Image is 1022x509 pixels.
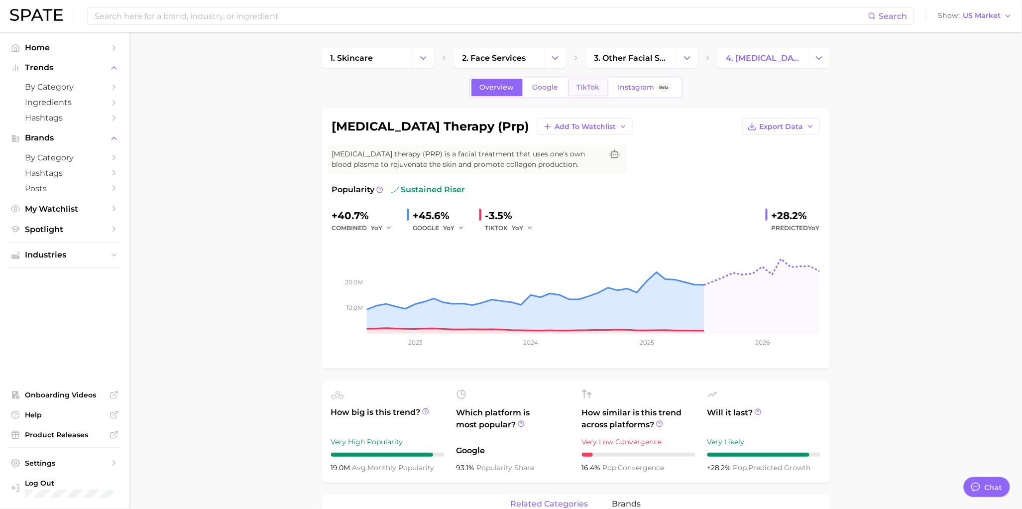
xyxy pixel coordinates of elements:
a: Log out. Currently logged in with e-mail danielle@spate.nyc. [8,476,121,502]
div: Very High Popularity [331,436,445,448]
a: My Watchlist [8,201,121,217]
span: convergence [603,463,665,472]
a: Posts [8,181,121,196]
button: Change Category [413,48,434,68]
button: Add to Watchlist [538,118,633,135]
img: sustained riser [391,186,399,194]
span: YoY [371,224,383,232]
span: Instagram [618,83,655,92]
span: 4. [MEDICAL_DATA] therapy (prp) [726,53,800,63]
span: Help [25,410,105,419]
a: by Category [8,150,121,165]
span: Onboarding Videos [25,390,105,399]
span: Product Releases [25,430,105,439]
a: Settings [8,456,121,471]
div: 9 / 10 [707,453,821,457]
span: [MEDICAL_DATA] therapy (PRP) is a facial treatment that uses one's own blood plasma to rejuvenate... [332,149,603,170]
a: Ingredients [8,95,121,110]
span: predicted growth [733,463,811,472]
span: popularity share [477,463,535,472]
button: Trends [8,60,121,75]
abbr: popularity index [733,463,749,472]
a: Product Releases [8,427,121,442]
img: SPATE [10,9,63,21]
span: 3. other facial services [594,53,668,63]
button: ShowUS Market [936,9,1015,22]
span: Google [456,445,570,457]
abbr: average [352,463,368,472]
span: Ingredients [25,98,105,107]
span: Industries [25,251,105,259]
button: Export Data [742,118,820,135]
span: Hashtags [25,168,105,178]
a: Home [8,40,121,55]
a: Hashtags [8,110,121,126]
span: Predicted [772,222,820,234]
tspan: 2024 [523,339,538,346]
span: 2. face services [462,53,526,63]
span: My Watchlist [25,204,105,214]
a: Google [524,79,567,96]
span: Add to Watchlist [555,123,616,131]
span: Export Data [760,123,803,131]
span: Trends [25,63,105,72]
span: How similar is this trend across platforms? [582,407,695,431]
a: Overview [471,79,523,96]
a: 3. other facial services [586,48,677,68]
span: Beta [660,83,669,92]
button: Industries [8,248,121,262]
abbr: popularity index [603,463,618,472]
button: YoY [512,222,534,234]
a: InstagramBeta [610,79,681,96]
button: YoY [444,222,465,234]
a: 2. face services [454,48,545,68]
span: related categories [511,500,588,509]
span: Popularity [332,184,375,196]
span: by Category [25,82,105,92]
span: by Category [25,153,105,162]
div: 9 / 10 [331,453,445,457]
span: Spotlight [25,225,105,234]
span: 19.0m [331,463,352,472]
button: Change Category [545,48,566,68]
div: +45.6% [413,208,471,224]
span: 1. skincare [331,53,373,63]
a: 4. [MEDICAL_DATA] therapy (prp) [718,48,808,68]
a: by Category [8,79,121,95]
input: Search here for a brand, industry, or ingredient [94,7,868,24]
span: 93.1% [456,463,477,472]
span: Brands [25,133,105,142]
span: YoY [808,224,820,232]
span: Which platform is most popular? [456,407,570,440]
span: YoY [512,224,524,232]
div: 1 / 10 [582,453,695,457]
button: Change Category [677,48,698,68]
span: sustained riser [391,184,465,196]
a: Help [8,407,121,422]
div: combined [332,222,399,234]
span: Settings [25,459,105,468]
h1: [MEDICAL_DATA] therapy (prp) [332,121,530,132]
a: 1. skincare [322,48,413,68]
span: brands [612,500,641,509]
button: Change Category [808,48,830,68]
tspan: 2025 [640,339,654,346]
span: How big is this trend? [331,406,445,431]
div: -3.5% [485,208,540,224]
span: Hashtags [25,113,105,123]
span: Show [938,13,960,18]
a: TikTok [568,79,608,96]
a: Onboarding Videos [8,387,121,402]
a: Spotlight [8,222,121,237]
span: 16.4% [582,463,603,472]
div: Very Likely [707,436,821,448]
span: TikTok [577,83,600,92]
div: +40.7% [332,208,399,224]
tspan: 2023 [408,339,422,346]
span: Search [879,11,908,21]
span: US Market [963,13,1001,18]
span: monthly popularity [352,463,435,472]
div: TIKTOK [485,222,540,234]
button: YoY [371,222,393,234]
span: Home [25,43,105,52]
